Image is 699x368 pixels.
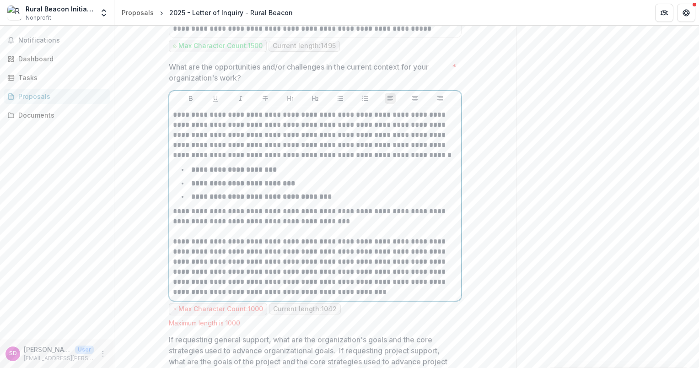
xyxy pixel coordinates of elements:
[178,305,263,313] p: Max Character Count: 1000
[26,14,51,22] span: Nonprofit
[7,5,22,20] img: Rural Beacon Initiative
[18,73,103,82] div: Tasks
[4,89,110,104] a: Proposals
[4,108,110,123] a: Documents
[185,93,196,104] button: Bold
[4,51,110,66] a: Dashboard
[310,93,321,104] button: Heading 2
[97,348,108,359] button: More
[260,93,271,104] button: Strike
[4,70,110,85] a: Tasks
[273,305,337,313] p: Current length: 1042
[655,4,673,22] button: Partners
[97,4,110,22] button: Open entity switcher
[435,93,446,104] button: Align Right
[360,93,371,104] button: Ordered List
[210,93,221,104] button: Underline
[24,354,94,363] p: [EMAIL_ADDRESS][PERSON_NAME][DOMAIN_NAME]
[169,61,448,83] p: What are the opportunities and/or challenges in the current context for your organization's work?
[18,92,103,101] div: Proposals
[18,37,107,44] span: Notifications
[24,345,71,354] p: [PERSON_NAME]
[169,319,462,327] div: Maximum length is 1000
[235,93,246,104] button: Italicize
[18,54,103,64] div: Dashboard
[122,8,154,17] div: Proposals
[75,346,94,354] p: User
[385,93,396,104] button: Align Left
[9,351,17,357] div: Stu Dalheim
[677,4,695,22] button: Get Help
[178,42,263,50] p: Max Character Count: 1500
[335,93,346,104] button: Bullet List
[118,6,296,19] nav: breadcrumb
[26,4,94,14] div: Rural Beacon Initiative
[4,33,110,48] button: Notifications
[285,93,296,104] button: Heading 1
[18,110,103,120] div: Documents
[273,42,336,50] p: Current length: 1495
[169,8,293,17] div: 2025 - Letter of Inquiry - Rural Beacon
[118,6,157,19] a: Proposals
[409,93,420,104] button: Align Center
